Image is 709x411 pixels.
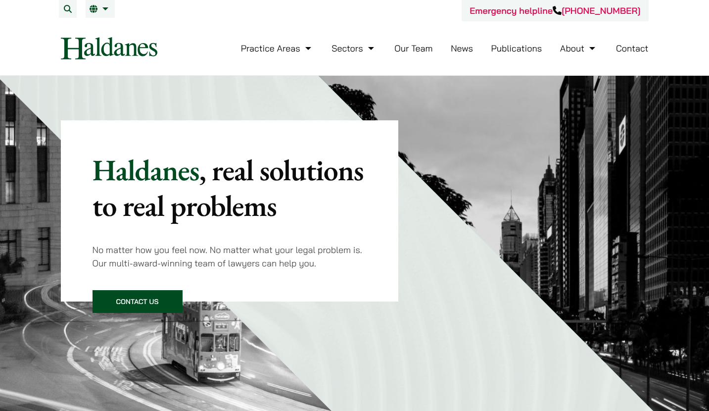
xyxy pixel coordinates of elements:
[470,5,640,16] a: Emergency helpline[PHONE_NUMBER]
[331,43,376,54] a: Sectors
[451,43,473,54] a: News
[61,37,157,59] img: Logo of Haldanes
[93,243,367,270] p: No matter how you feel now. No matter what your legal problem is. Our multi-award-winning team of...
[90,5,111,13] a: EN
[394,43,432,54] a: Our Team
[560,43,598,54] a: About
[491,43,542,54] a: Publications
[616,43,649,54] a: Contact
[93,152,367,223] p: Haldanes
[241,43,314,54] a: Practice Areas
[93,151,364,225] mark: , real solutions to real problems
[93,290,183,313] a: Contact Us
